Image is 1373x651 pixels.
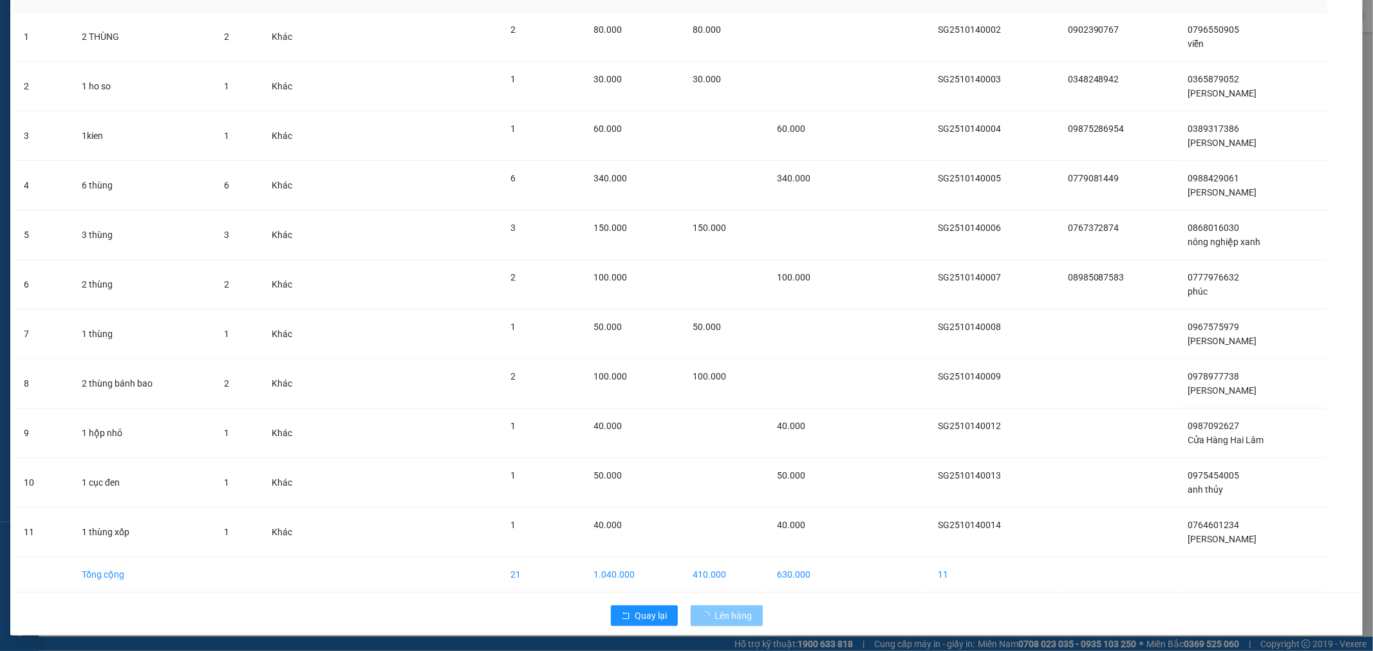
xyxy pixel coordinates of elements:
[261,508,325,557] td: Khác
[1188,223,1239,233] span: 0868016030
[71,210,214,260] td: 3 thùng
[261,458,325,508] td: Khác
[261,111,325,161] td: Khác
[261,12,325,62] td: Khác
[693,24,721,35] span: 80.000
[11,93,254,109] div: Tên hàng: 1kien ( : 1 )
[14,260,71,309] td: 6
[938,74,1001,84] span: SG2510140003
[593,173,627,183] span: 340.000
[511,371,516,381] span: 2
[1188,484,1223,495] span: anh thủy
[1068,24,1119,35] span: 0902390767
[593,421,622,431] span: 40.000
[224,230,229,240] span: 3
[1188,286,1208,297] span: phúc
[593,223,627,233] span: 150.000
[777,173,810,183] span: 340.000
[1188,138,1256,148] span: [PERSON_NAME]
[1188,534,1256,544] span: [PERSON_NAME]
[224,180,229,190] span: 6
[149,71,167,84] span: CC :
[14,111,71,161] td: 3
[1188,124,1239,134] span: 0389317386
[593,74,622,84] span: 30.000
[1188,24,1239,35] span: 0796550905
[693,371,726,381] span: 100.000
[511,223,516,233] span: 3
[122,92,139,110] span: SL
[938,470,1001,481] span: SG2510140013
[593,272,627,282] span: 100.000
[151,11,254,26] div: Đạ Rsal
[11,11,142,40] div: [GEOGRAPHIC_DATA]
[635,609,668,623] span: Quay lại
[938,272,1001,282] span: SG2510140007
[777,470,805,481] span: 50.000
[14,458,71,508] td: 10
[682,557,766,592] td: 410.000
[693,322,721,332] span: 50.000
[938,124,1001,134] span: SG2510140004
[1188,336,1256,346] span: [PERSON_NAME]
[777,421,805,431] span: 40.000
[511,520,516,530] span: 1
[511,124,516,134] span: 1
[511,173,516,183] span: 6
[1188,435,1264,445] span: Cửa Hàng Hai Lâm
[224,131,229,141] span: 1
[1068,124,1125,134] span: 09875286954
[71,111,214,161] td: 1kien
[71,161,214,210] td: 6 thùng
[611,605,678,626] button: rollbackQuay lại
[1188,74,1239,84] span: 0365879052
[71,62,214,111] td: 1 ho so
[1188,421,1239,431] span: 0987092627
[224,527,229,537] span: 1
[621,611,630,621] span: rollback
[224,428,229,438] span: 1
[693,223,726,233] span: 150.000
[938,421,1001,431] span: SG2510140012
[151,12,182,26] span: Nhận:
[1188,385,1256,396] span: [PERSON_NAME]
[261,161,325,210] td: Khác
[938,322,1001,332] span: SG2510140008
[1068,74,1119,84] span: 0348248942
[14,309,71,359] td: 7
[11,11,31,24] span: Gửi:
[928,557,1058,592] td: 11
[938,173,1001,183] span: SG2510140005
[693,74,721,84] span: 30.000
[261,260,325,309] td: Khác
[501,557,584,592] td: 21
[71,260,214,309] td: 2 thùng
[1188,272,1239,282] span: 0777976632
[261,408,325,458] td: Khác
[1188,39,1204,49] span: viễn
[701,611,715,620] span: loading
[1068,272,1125,282] span: 08985087583
[151,42,254,60] div: 0389317386
[14,210,71,260] td: 5
[938,520,1001,530] span: SG2510140014
[593,371,627,381] span: 100.000
[71,458,214,508] td: 1 cục đen
[593,520,622,530] span: 40.000
[224,279,229,289] span: 2
[1068,173,1119,183] span: 0779081449
[593,124,622,134] span: 60.000
[715,609,752,623] span: Lên hàng
[71,359,214,408] td: 2 thùng bánh bao
[691,605,763,626] button: Lên hàng
[1188,187,1256,197] span: [PERSON_NAME]
[777,124,805,134] span: 60.000
[511,74,516,84] span: 1
[71,408,214,458] td: 1 hộp nhỏ
[1068,223,1119,233] span: 0767372874
[1188,371,1239,381] span: 0978977738
[1188,237,1260,247] span: nông nghiệp xanh
[1188,322,1239,332] span: 0967575979
[14,359,71,408] td: 8
[71,508,214,557] td: 1 thùng xốp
